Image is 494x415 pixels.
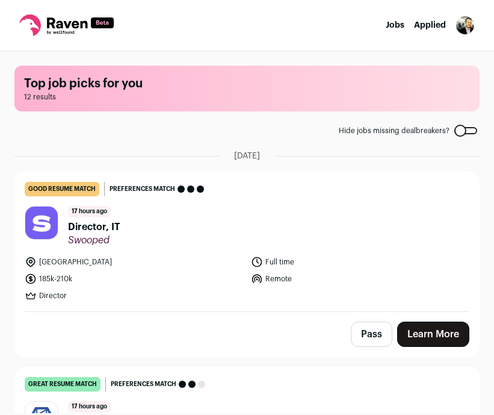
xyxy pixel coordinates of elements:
[455,16,475,35] img: 16153025-medium_jpg
[251,273,470,285] li: Remote
[234,150,260,162] span: [DATE]
[351,322,392,347] button: Pass
[251,256,470,268] li: Full time
[25,182,99,196] div: good resume match
[386,21,404,30] a: Jobs
[68,220,120,234] span: Director, IT
[24,92,470,102] span: 12 results
[24,75,470,92] h1: Top job picks for you
[25,290,244,302] li: Director
[68,401,111,413] span: 17 hours ago
[110,183,175,195] span: Preferences match
[397,322,469,347] a: Learn More
[68,206,111,217] span: 17 hours ago
[68,234,120,246] span: Swooped
[414,21,446,30] a: Applied
[25,273,244,285] li: 185k-210k
[25,207,58,239] img: 30240473f3c23b020444354838c4c184dba8df0c7c09d3e3c7b5698c5f01c043.jpg
[111,378,176,390] span: Preferences match
[25,377,100,392] div: great resume match
[339,126,449,136] span: Hide jobs missing dealbreakers?
[25,256,244,268] li: [GEOGRAPHIC_DATA]
[15,172,479,311] a: good resume match Preferences match 17 hours ago Director, IT Swooped [GEOGRAPHIC_DATA] Full time...
[455,16,475,35] button: Open dropdown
